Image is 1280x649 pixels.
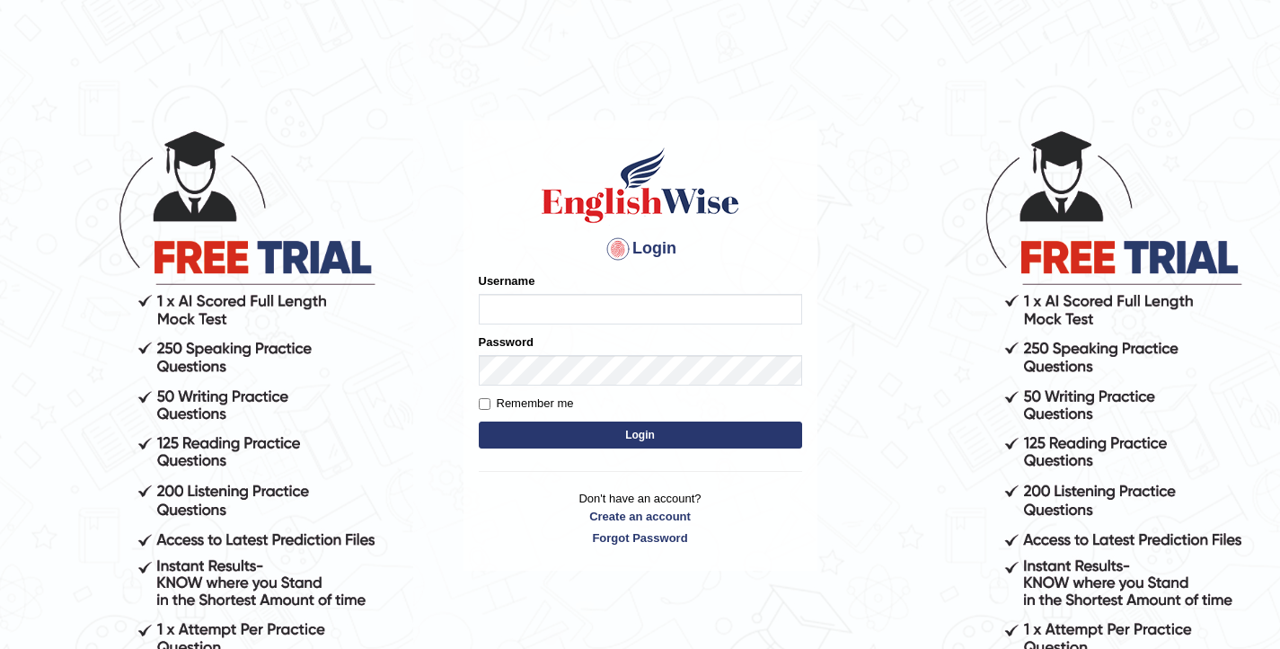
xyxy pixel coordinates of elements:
button: Login [479,422,802,449]
p: Don't have an account? [479,490,802,546]
input: Remember me [479,398,490,410]
a: Forgot Password [479,529,802,547]
a: Create an account [479,508,802,525]
label: Password [479,333,534,351]
label: Username [479,272,535,289]
h4: Login [479,235,802,263]
img: Logo of English Wise sign in for intelligent practice with AI [538,145,743,226]
label: Remember me [479,395,574,413]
